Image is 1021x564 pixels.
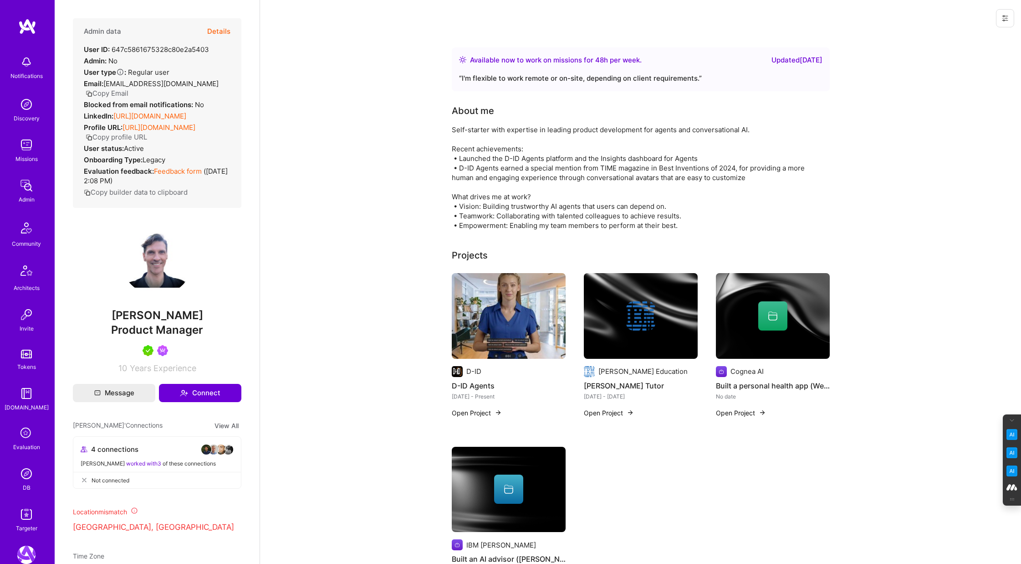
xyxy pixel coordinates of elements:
h4: [PERSON_NAME] Tutor [584,380,698,392]
span: Active [124,144,144,153]
img: teamwork [17,136,36,154]
span: legacy [143,155,165,164]
div: “ I'm flexible to work remote or on-site, depending on client requirements. ” [459,73,822,84]
img: Jargon Buster icon [1006,466,1017,476]
button: Message [73,384,155,402]
i: icon Connect [180,389,188,397]
div: [DATE] - Present [452,392,566,401]
div: Evaluation [13,442,40,452]
img: Invite [17,305,36,324]
img: Company logo [452,366,463,377]
div: Targeter [16,523,37,533]
img: arrow-right [759,409,766,416]
button: Open Project [716,408,766,418]
a: [URL][DOMAIN_NAME] [123,123,195,132]
span: Time Zone [73,552,104,560]
h4: Admin data [84,27,121,36]
a: [URL][DOMAIN_NAME] [113,112,186,120]
strong: Blocked from email notifications: [84,100,195,109]
i: Help [116,68,124,76]
button: Copy Email [86,88,128,98]
button: Copy profile URL [86,132,147,142]
div: Self-starter with expertise in leading product development for agents and conversational AI. Rece... [452,125,816,230]
img: Company logo [626,301,655,331]
div: Admin [19,195,35,204]
span: 48 [595,56,604,64]
strong: User status: [84,144,124,153]
img: User Avatar [121,222,194,295]
div: Invite [20,324,34,333]
div: Community [12,239,41,248]
img: logo [18,18,36,35]
img: A.Teamer in Residence [143,345,153,356]
div: Available now to work on missions for h per week . [470,55,642,66]
div: Regular user [84,67,169,77]
div: No [84,100,204,109]
h4: D-ID Agents [452,380,566,392]
span: Not connected [92,476,129,485]
img: cover [716,273,830,359]
img: admin teamwork [17,176,36,195]
span: Product Manager [111,323,203,336]
img: Company logo [452,539,463,550]
div: [DATE] - [DATE] [584,392,698,401]
span: [EMAIL_ADDRESS][DOMAIN_NAME] [103,79,219,88]
div: About me [452,104,494,118]
div: [DOMAIN_NAME] [5,403,49,412]
span: Years Experience [130,363,196,373]
i: icon CloseGray [81,476,88,484]
div: [PERSON_NAME] Education [598,367,688,376]
button: Copy builder data to clipboard [84,187,188,197]
strong: User ID: [84,45,110,54]
img: tokens [21,350,32,358]
img: avatar [201,444,212,455]
button: View All [212,420,241,431]
div: Projects [452,248,488,262]
button: Connect [159,384,241,402]
span: [PERSON_NAME]' Connections [73,420,163,431]
img: arrow-right [627,409,634,416]
i: icon Collaborator [81,446,87,453]
h4: Built a personal health app (Wellness Coach) to engage consumers in healthy behaviors. [716,380,830,392]
div: D-ID [466,367,481,376]
img: discovery [17,95,36,114]
span: 4 connections [91,445,138,454]
div: DB [23,483,31,492]
img: avatar [215,444,226,455]
div: No date [716,392,830,401]
img: Been on Mission [157,345,168,356]
button: 4 connectionsavataravataravataravatar[PERSON_NAME] worked with3 of these connectionsNot connected [73,436,241,489]
div: Architects [14,283,40,293]
img: arrow-right [495,409,502,416]
p: [GEOGRAPHIC_DATA], [GEOGRAPHIC_DATA] [73,522,241,533]
img: D-ID Agents [452,273,566,359]
strong: Email: [84,79,103,88]
span: 10 [118,363,127,373]
strong: Profile URL: [84,123,123,132]
img: Community [15,217,37,239]
div: IBM [PERSON_NAME] [466,540,536,550]
a: A.Team: Leading A.Team's Marketing & DemandGen [15,546,38,564]
div: 647c5861675328c80e2a5403 [84,45,209,54]
button: Open Project [584,408,634,418]
div: Discovery [14,114,40,123]
div: [PERSON_NAME] of these connections [81,459,234,468]
img: Availability [459,56,466,63]
img: Key Point Extractor icon [1006,429,1017,440]
div: Notifications [10,71,43,81]
img: Architects [15,261,37,283]
strong: LinkedIn: [84,112,113,120]
img: Admin Search [17,465,36,483]
strong: Admin: [84,57,107,65]
a: Feedback form [154,167,202,176]
div: Updated [DATE] [771,55,822,66]
div: Location mismatch [73,507,241,517]
i: icon SelectionTeam [18,425,35,442]
img: A.Team: Leading A.Team's Marketing & DemandGen [17,546,36,564]
i: icon Copy [84,189,91,196]
div: Cognea AI [730,367,764,376]
button: Details [207,18,230,45]
img: Company logo [584,366,595,377]
img: avatar [208,444,219,455]
div: No [84,56,117,66]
